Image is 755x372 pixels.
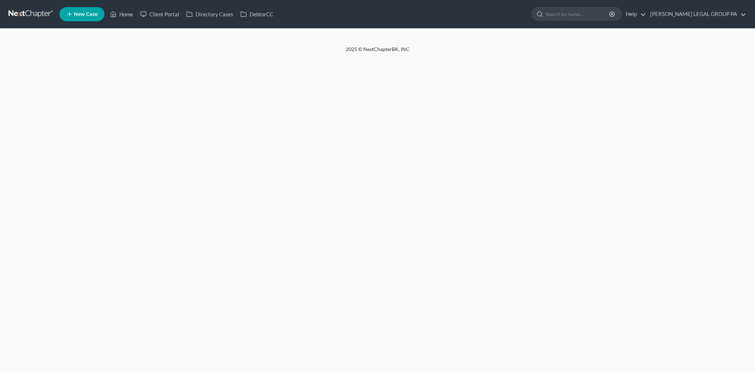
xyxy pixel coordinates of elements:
a: Help [622,8,646,21]
a: Client Portal [137,8,183,21]
a: Directory Cases [183,8,237,21]
a: DebtorCC [237,8,277,21]
div: 2025 © NextChapterBK, INC [176,46,579,58]
span: New Case [74,12,98,17]
input: Search by name... [545,7,610,21]
a: Home [107,8,137,21]
a: [PERSON_NAME] LEGAL GROUP PA [647,8,746,21]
